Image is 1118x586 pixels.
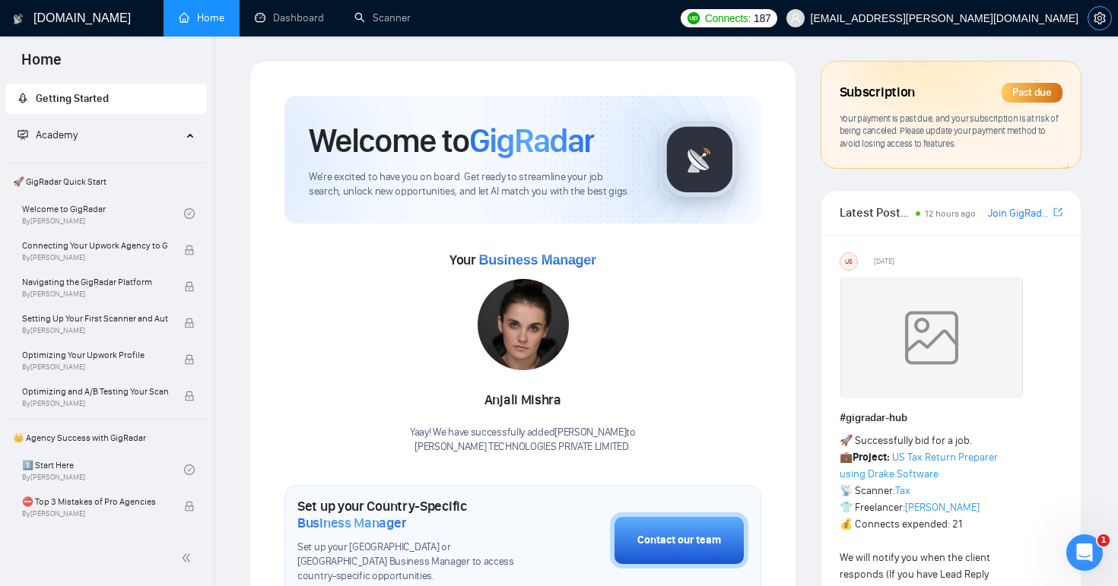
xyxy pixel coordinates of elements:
span: Connecting Your Upwork Agency to GigRadar [22,238,168,253]
a: setting [1088,12,1112,24]
li: Getting Started [5,84,207,114]
button: Contact our team [610,512,748,569]
span: lock [184,501,195,512]
span: lock [184,245,195,255]
img: gigradar-logo.png [662,122,738,198]
a: export [1053,205,1062,220]
button: setting [1088,6,1112,30]
span: lock [184,391,195,401]
span: 12 hours ago [925,208,976,219]
div: Past due [1002,83,1062,103]
span: 🚀 GigRadar Quick Start [7,166,205,197]
h1: # gigradar-hub [840,410,1062,426]
span: By [PERSON_NAME] [22,290,168,299]
span: By [PERSON_NAME] [22,326,168,335]
span: lock [184,318,195,328]
span: 1 [1097,534,1110,546]
a: 1️⃣ Start HereBy[PERSON_NAME] [22,453,184,486]
span: We're excited to have you on board. Get ready to streamline your job search, unlock new opportuni... [309,170,637,199]
span: Academy [36,128,78,141]
span: Set up your [GEOGRAPHIC_DATA] or [GEOGRAPHIC_DATA] Business Manager to access country-specific op... [297,540,534,584]
p: [PERSON_NAME] TECHNOLOGIES PRIVATE LIMITED . [410,440,636,455]
a: homeHome [179,11,224,24]
span: Latest Posts from the GigRadar Community [840,203,912,222]
span: Business Manager [478,252,596,268]
span: double-left [181,550,196,565]
div: Yaay! We have successfully added [PERSON_NAME] to [410,426,636,455]
span: GigRadar [469,120,594,161]
a: searchScanner [354,11,411,24]
a: Welcome to GigRadarBy[PERSON_NAME] [22,197,184,230]
span: export [1053,206,1062,218]
img: weqQh+iSagEgQAAAABJRU5ErkJggg== [840,277,1023,398]
img: logo [13,7,24,31]
span: 187 [754,10,770,27]
a: dashboardDashboard [255,11,324,24]
a: Join GigRadar Slack Community [988,205,1050,222]
span: Subscription [840,80,915,106]
h1: Welcome to [309,120,594,161]
span: fund-projection-screen [17,129,28,140]
span: Connects: [705,10,751,27]
span: lock [184,354,195,365]
div: US [840,253,857,270]
span: Academy [17,128,78,141]
div: Contact our team [637,532,721,549]
span: user [790,13,801,24]
span: Setting Up Your First Scanner and Auto-Bidder [22,311,168,326]
span: ⛔ Top 3 Mistakes of Pro Agencies [22,494,168,509]
img: upwork-logo.png [688,12,700,24]
span: 👑 Agency Success with GigRadar [7,423,205,453]
span: By [PERSON_NAME] [22,363,168,372]
a: Tax [895,484,910,497]
span: Home [9,49,74,81]
span: [DATE] [874,255,894,268]
span: By [PERSON_NAME] [22,509,168,518]
span: setting [1088,12,1111,24]
span: Optimizing Your Upwork Profile [22,347,168,363]
a: US Tax Return Preparer using Drake Software [840,451,998,480]
img: 1706121430734-multi-295.jpg [478,279,569,370]
span: Your [449,252,596,268]
h1: Set up your Country-Specific [297,498,534,531]
span: check-circle [184,464,195,475]
span: Getting Started [36,92,109,105]
span: Your payment is past due, and your subscription is at risk of being canceled. Please update your ... [840,112,1059,149]
span: Business Manager [297,515,406,531]
span: check-circle [184,208,195,219]
span: rocket [17,93,28,103]
a: [PERSON_NAME] [905,501,980,514]
div: Anjali Mishra [410,388,636,413]
strong: Project: [853,451,890,464]
span: Navigating the GigRadar Platform [22,274,168,290]
span: By [PERSON_NAME] [22,399,168,408]
span: By [PERSON_NAME] [22,253,168,262]
iframe: Intercom live chat [1066,534,1103,571]
span: Optimizing and A/B Testing Your Scanner for Better Results [22,384,168,399]
span: lock [184,281,195,292]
